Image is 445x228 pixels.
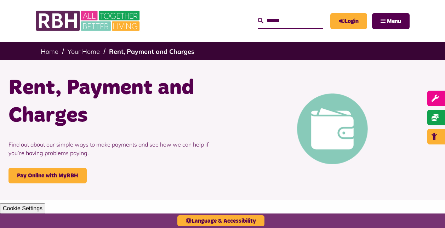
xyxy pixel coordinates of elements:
[297,93,368,164] img: Pay Rent
[8,130,217,168] p: Find out about our simple ways to make payments and see how we can help if you’re having problems...
[41,47,58,56] a: Home
[177,215,264,226] button: Language & Accessibility
[68,47,100,56] a: Your Home
[8,74,217,130] h1: Rent, Payment and Charges
[109,47,194,56] a: Rent, Payment and Charges
[35,7,142,35] img: RBH
[330,13,367,29] a: MyRBH
[387,18,401,24] span: Menu
[8,168,87,183] a: Pay Online with MyRBH
[372,13,410,29] button: Navigation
